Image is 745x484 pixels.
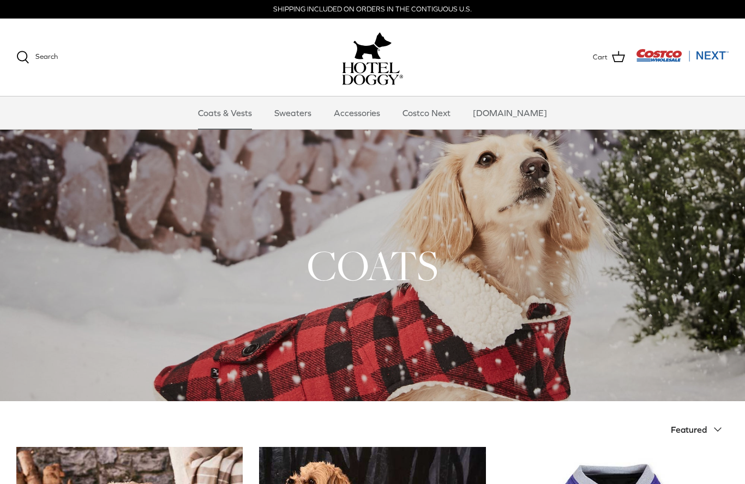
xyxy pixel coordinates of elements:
[593,50,625,64] a: Cart
[342,62,403,85] img: hoteldoggycom
[593,52,608,63] span: Cart
[16,51,58,64] a: Search
[393,96,460,129] a: Costco Next
[188,96,262,129] a: Coats & Vests
[671,425,707,434] span: Featured
[324,96,390,129] a: Accessories
[463,96,557,129] a: [DOMAIN_NAME]
[16,239,729,292] h1: COATS
[353,29,392,62] img: hoteldoggy.com
[671,418,729,441] button: Featured
[265,96,321,129] a: Sweaters
[35,52,58,60] span: Search
[342,29,403,85] a: hoteldoggy.com hoteldoggycom
[636,56,729,64] a: Visit Costco Next
[636,49,729,62] img: Costco Next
